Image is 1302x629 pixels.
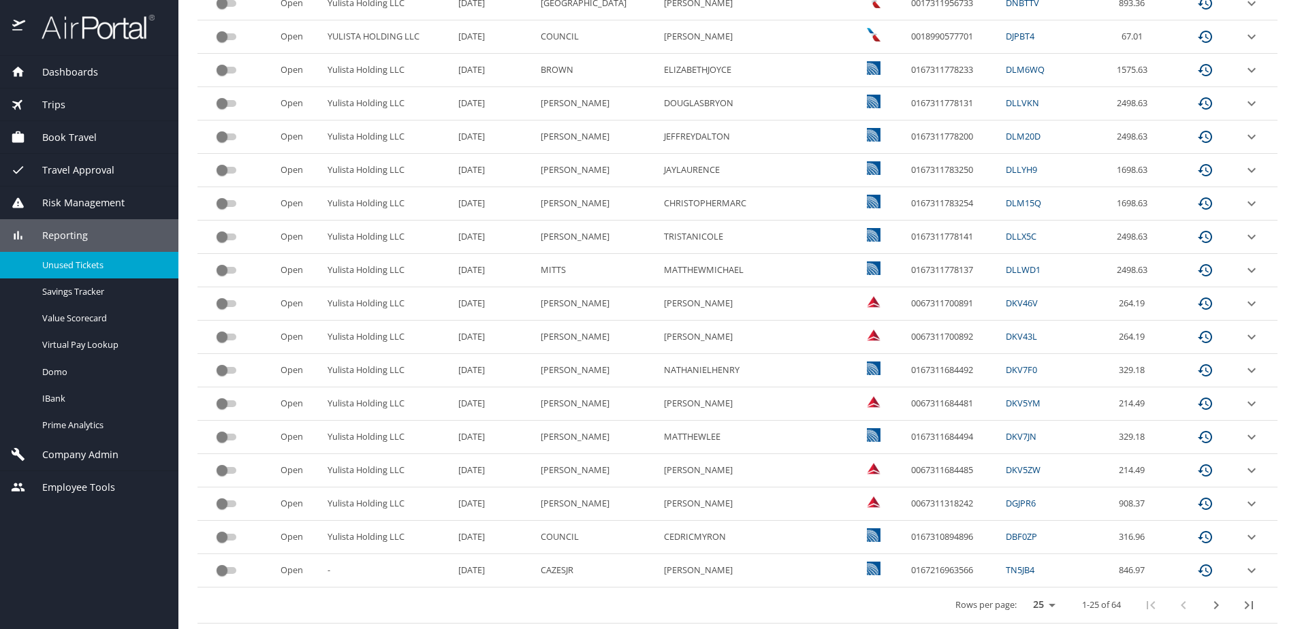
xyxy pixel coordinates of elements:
a: DKV46V [1006,297,1038,309]
button: next page [1200,589,1233,622]
img: airportal-logo.png [27,14,155,40]
td: 0067311684485 [906,454,1000,487]
td: Open [275,454,322,487]
td: [PERSON_NAME] [535,421,658,454]
td: Yulista Holding LLC [322,521,453,554]
td: Yulista Holding LLC [322,454,453,487]
td: 0167311778200 [906,120,1000,154]
img: American Airlines [867,28,880,42]
td: 316.96 [1090,521,1178,554]
img: United Airlines [867,562,880,575]
td: [PERSON_NAME] [658,287,847,321]
td: Yulista Holding LLC [322,254,453,287]
td: [PERSON_NAME] [658,387,847,421]
span: Unused Tickets [42,259,162,272]
td: 1698.63 [1090,187,1178,221]
td: Open [275,554,322,587]
td: DOUGLASBRYON [658,87,847,120]
td: COUNCIL [535,521,658,554]
span: Reporting [25,228,88,243]
td: [DATE] [453,454,535,487]
span: Travel Approval [25,163,114,178]
td: 0067311318242 [906,487,1000,521]
td: [DATE] [453,521,535,554]
p: 1-25 of 64 [1082,600,1121,609]
p: Rows per page: [955,600,1017,609]
td: [DATE] [453,287,535,321]
img: Delta Airlines [867,495,880,509]
span: Virtual Pay Lookup [42,338,162,351]
td: 329.18 [1090,421,1178,454]
td: Yulista Holding LLC [322,354,453,387]
span: Prime Analytics [42,419,162,432]
td: Open [275,20,322,54]
span: Employee Tools [25,480,115,495]
img: United Airlines [867,61,880,75]
button: expand row [1243,562,1260,579]
img: Delta Airlines [867,462,880,475]
span: IBank [42,392,162,405]
button: expand row [1243,329,1260,345]
button: expand row [1243,29,1260,45]
span: Domo [42,366,162,378]
td: 908.37 [1090,487,1178,521]
td: [DATE] [453,54,535,87]
a: DLM15Q [1006,197,1041,209]
td: 0167311778137 [906,254,1000,287]
td: Open [275,154,322,187]
img: United Airlines [867,161,880,175]
a: DKV7F0 [1006,364,1037,376]
td: Yulista Holding LLC [322,154,453,187]
span: Company Admin [25,447,118,462]
td: [DATE] [453,487,535,521]
td: 0067311684481 [906,387,1000,421]
td: Yulista Holding LLC [322,87,453,120]
td: [PERSON_NAME] [535,87,658,120]
a: DJPBT4 [1006,30,1034,42]
td: Yulista Holding LLC [322,54,453,87]
td: [DATE] [453,421,535,454]
select: rows per page [1022,595,1060,615]
td: [PERSON_NAME] [658,454,847,487]
td: [DATE] [453,154,535,187]
button: expand row [1243,62,1260,78]
td: [PERSON_NAME] [535,387,658,421]
td: Open [275,421,322,454]
img: icon-airportal.png [12,14,27,40]
a: DKV43L [1006,330,1037,342]
td: [DATE] [453,354,535,387]
td: [DATE] [453,254,535,287]
td: [PERSON_NAME] [658,20,847,54]
a: TN5JB4 [1006,564,1034,576]
td: 2498.63 [1090,221,1178,254]
img: Delta Airlines [867,328,880,342]
td: [DATE] [453,387,535,421]
td: 846.97 [1090,554,1178,587]
td: [DATE] [453,120,535,154]
td: 0167311778131 [906,87,1000,120]
td: [PERSON_NAME] [658,321,847,354]
td: MITTS [535,254,658,287]
td: TRISTANICOLE [658,221,847,254]
td: ELIZABETHJOYCE [658,54,847,87]
td: [PERSON_NAME] [535,354,658,387]
td: 1698.63 [1090,154,1178,187]
button: expand row [1243,129,1260,145]
td: 0167311684492 [906,354,1000,387]
td: 0067311700892 [906,321,1000,354]
td: [PERSON_NAME] [535,287,658,321]
td: [DATE] [453,221,535,254]
a: DLM20D [1006,130,1041,142]
img: United Airlines [867,261,880,275]
span: Risk Management [25,195,125,210]
td: 0167311778233 [906,54,1000,87]
td: 2498.63 [1090,254,1178,287]
button: expand row [1243,529,1260,545]
td: Yulista Holding LLC [322,120,453,154]
td: 2498.63 [1090,120,1178,154]
td: [DATE] [453,554,535,587]
a: DKV5ZW [1006,464,1041,476]
td: Open [275,387,322,421]
td: [DATE] [453,321,535,354]
span: Book Travel [25,130,97,145]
